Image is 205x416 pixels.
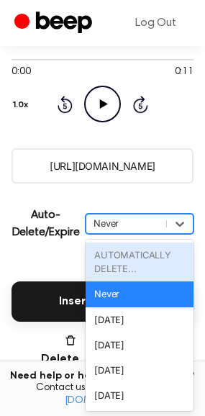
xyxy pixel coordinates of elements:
[94,217,159,230] div: Never
[121,6,191,40] a: Log Out
[175,65,193,80] span: 0:11
[9,382,196,407] span: Contact us
[12,65,30,80] span: 0:00
[29,333,79,368] button: Delete
[14,9,96,37] a: Beep
[86,383,193,408] div: [DATE]
[86,281,193,307] div: Never
[86,358,193,383] div: [DATE]
[86,243,193,281] div: AUTOMATICALLY DELETE...
[12,281,193,322] button: Insert into Docs
[86,307,193,333] div: [DATE]
[65,383,169,406] a: [EMAIL_ADDRESS][DOMAIN_NAME]
[12,207,80,241] p: Auto-Delete/Expire
[12,93,34,117] button: 1.0x
[86,333,193,358] div: [DATE]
